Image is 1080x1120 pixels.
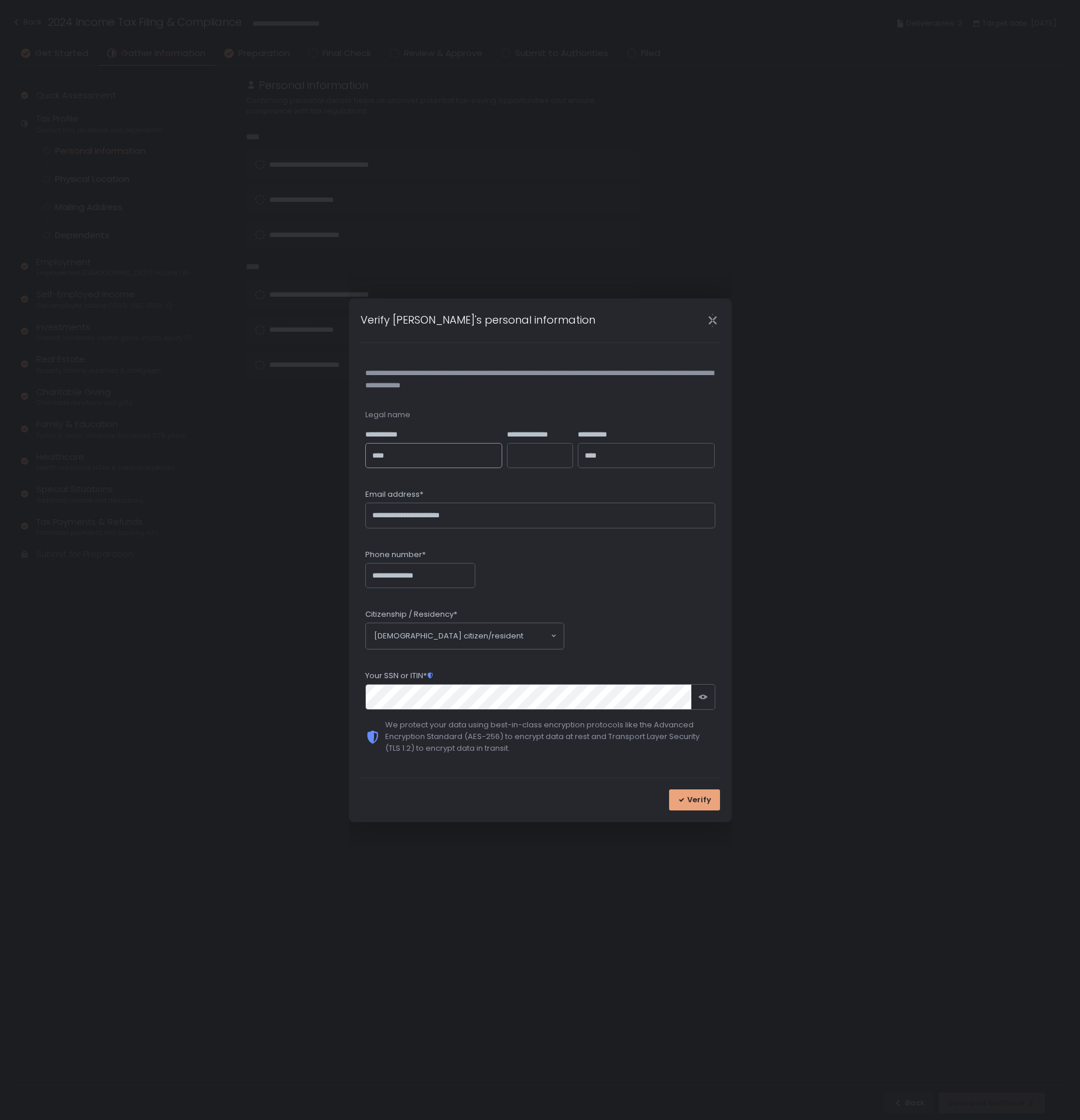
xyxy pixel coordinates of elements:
div: We protect your data using best-in-class encryption protocols like the Advanced Encryption Standa... [385,719,715,754]
div: Legal name [365,410,715,420]
span: [DEMOGRAPHIC_DATA] citizen/resident [374,630,523,642]
span: Phone number* [365,549,426,560]
span: Your SSN or ITIN* [365,671,434,681]
input: Search for option [523,630,550,642]
span: Verify [687,795,711,805]
div: Search for option [366,623,564,649]
span: Email address* [365,489,423,500]
button: Verify [669,789,720,810]
h1: Verify [PERSON_NAME]'s personal information [361,312,595,328]
div: Close [694,314,732,327]
span: Citizenship / Residency* [365,609,457,620]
